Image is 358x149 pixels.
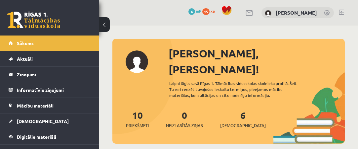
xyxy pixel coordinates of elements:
a: 4 mP [188,8,201,14]
a: Rīgas 1. Tālmācības vidusskola [7,12,60,28]
a: Informatīvie ziņojumi [9,82,91,98]
div: Laipni lūgts savā Rīgas 1. Tālmācības vidusskolas skolnieka profilā. Šeit Tu vari redzēt tuvojošo... [169,80,309,98]
span: Mācību materiāli [17,103,54,109]
span: 15 [202,8,210,15]
span: Sākums [17,40,34,46]
span: Digitālie materiāli [17,134,56,140]
span: [DEMOGRAPHIC_DATA] [220,122,266,129]
a: Aktuāli [9,51,91,66]
a: 15 xp [202,8,218,14]
a: Digitālie materiāli [9,129,91,144]
legend: Ziņojumi [17,67,91,82]
span: 4 [188,8,195,15]
legend: Informatīvie ziņojumi [17,82,91,98]
span: xp [211,8,215,14]
a: 6[DEMOGRAPHIC_DATA] [220,109,266,129]
a: Mācību materiāli [9,98,91,113]
a: Ziņojumi [9,67,91,82]
a: [DEMOGRAPHIC_DATA] [9,113,91,129]
a: Sākums [9,36,91,51]
img: Olga Sereda [265,10,271,17]
span: [DEMOGRAPHIC_DATA] [17,118,69,124]
a: 0Neizlasītās ziņas [166,109,203,129]
a: [PERSON_NAME] [276,9,317,16]
div: [PERSON_NAME], [PERSON_NAME]! [169,45,345,77]
span: Priekšmeti [126,122,149,129]
span: Neizlasītās ziņas [166,122,203,129]
span: Aktuāli [17,56,33,62]
span: mP [196,8,201,14]
a: 10Priekšmeti [126,109,149,129]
